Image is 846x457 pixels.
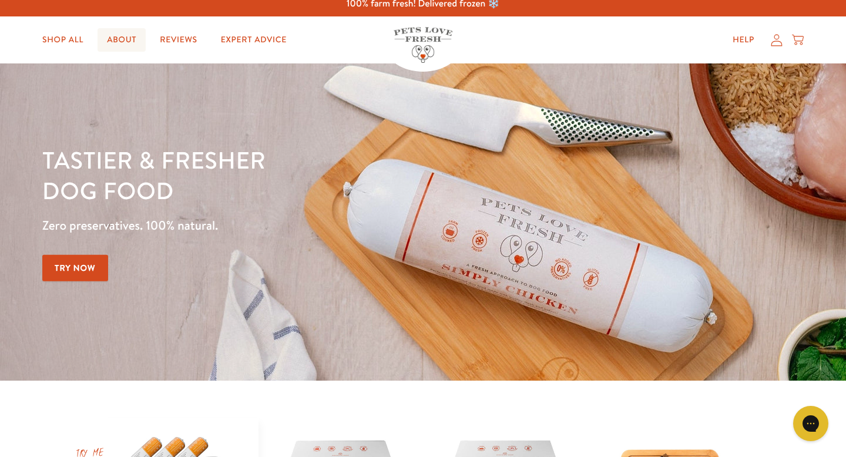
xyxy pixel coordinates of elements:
a: Expert Advice [211,28,296,52]
iframe: Gorgias live chat messenger [787,402,834,445]
p: Zero preservatives. 100% natural. [42,215,550,236]
h1: Tastier & fresher dog food [42,145,550,206]
a: Try Now [42,255,108,281]
a: Shop All [33,28,93,52]
a: About [98,28,146,52]
a: Reviews [150,28,206,52]
a: Help [723,28,764,52]
img: Pets Love Fresh [394,27,452,63]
